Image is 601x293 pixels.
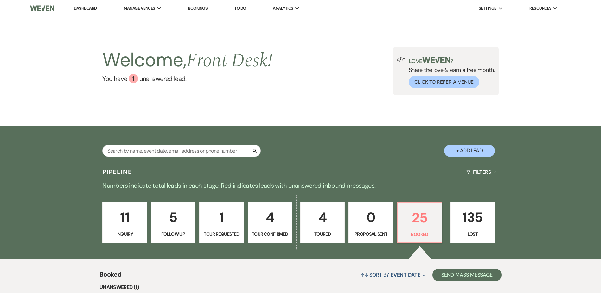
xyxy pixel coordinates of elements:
span: Settings [479,5,497,11]
button: Click to Refer a Venue [409,76,479,88]
a: 0Proposal Sent [348,202,393,243]
p: 4 [252,207,288,228]
button: Filters [464,164,498,180]
a: 25Booked [397,202,442,243]
a: 4Tour Confirmed [248,202,292,243]
p: 4 [304,207,341,228]
p: Lost [454,231,491,238]
button: Sort By Event Date [358,266,428,283]
span: Analytics [273,5,293,11]
span: ↑↓ [361,271,368,278]
p: Tour Confirmed [252,231,288,238]
p: 25 [401,207,438,228]
a: 5Follow Up [151,202,195,243]
input: Search by name, event date, email address or phone number [102,145,261,157]
p: Tour Requested [203,231,240,238]
p: Follow Up [155,231,191,238]
h3: Pipeline [102,167,132,176]
a: 11Inquiry [102,202,147,243]
p: Toured [304,231,341,238]
a: Dashboard [74,5,97,11]
p: 11 [106,207,143,228]
img: loud-speaker-illustration.svg [397,57,405,62]
span: Resources [529,5,551,11]
p: Proposal Sent [353,231,389,238]
a: 4Toured [300,202,345,243]
p: 1 [203,207,240,228]
a: 135Lost [450,202,495,243]
li: Unanswered (1) [99,283,502,291]
span: Booked [99,270,121,283]
p: Booked [401,231,438,238]
img: weven-logo-green.svg [422,57,451,63]
p: 0 [353,207,389,228]
a: Bookings [188,5,208,11]
a: 1Tour Requested [199,202,244,243]
button: Send Mass Message [432,269,502,281]
div: Share the love & earn a free month. [405,57,495,88]
span: Front Desk ! [186,46,272,75]
span: Manage Venues [124,5,155,11]
p: 135 [454,207,491,228]
p: Numbers indicate total leads in each stage. Red indicates leads with unanswered inbound messages. [73,180,529,191]
div: 1 [129,74,138,83]
button: + Add Lead [444,145,495,157]
p: Inquiry [106,231,143,238]
a: To Do [234,5,246,11]
h2: Welcome, [102,47,272,74]
a: You have 1 unanswered lead. [102,74,272,83]
p: Love ? [409,57,495,64]
p: 5 [155,207,191,228]
span: Event Date [391,271,420,278]
img: Weven Logo [30,2,54,15]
